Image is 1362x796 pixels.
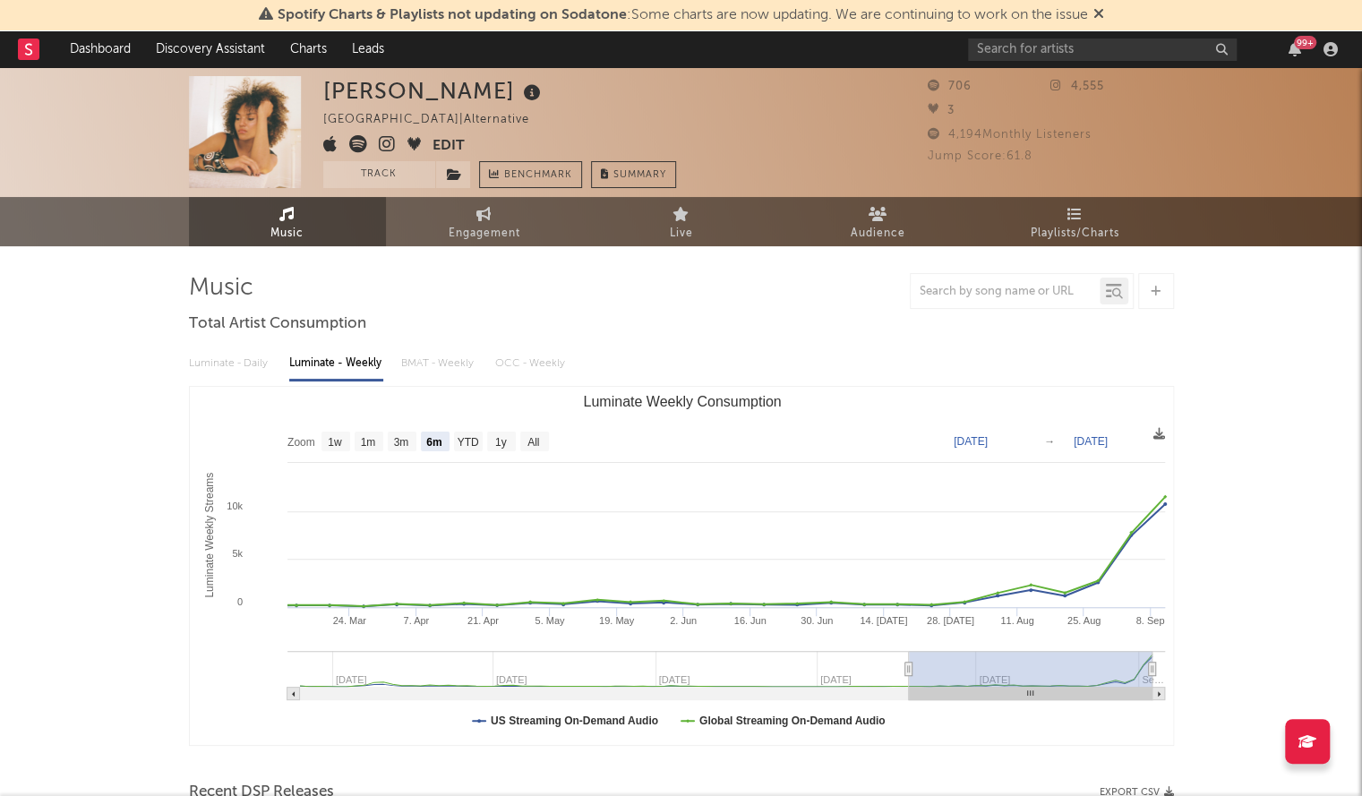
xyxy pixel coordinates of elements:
div: 99 + [1294,36,1316,49]
div: [GEOGRAPHIC_DATA] | Alternative [323,109,550,131]
text: 1w [328,436,342,449]
span: 706 [928,81,972,92]
a: Audience [780,197,977,246]
text: [DATE] [1074,435,1108,448]
a: Dashboard [57,31,143,67]
button: Summary [591,161,676,188]
text: 0 [236,596,242,607]
text: → [1044,435,1055,448]
span: Total Artist Consumption [189,313,366,335]
span: Benchmark [504,165,572,186]
span: Audience [851,223,905,244]
text: 7. Apr [403,615,429,626]
text: 24. Mar [332,615,366,626]
a: Discovery Assistant [143,31,278,67]
text: 11. Aug [1000,615,1033,626]
span: Dismiss [1093,8,1104,22]
input: Search for artists [968,39,1237,61]
div: Luminate - Weekly [289,348,383,379]
text: [DATE] [954,435,988,448]
text: 10k [227,501,243,511]
text: Se… [1142,674,1163,685]
a: Live [583,197,780,246]
text: 14. [DATE] [860,615,907,626]
span: Engagement [449,223,520,244]
text: 2. Jun [670,615,697,626]
a: Charts [278,31,339,67]
a: Engagement [386,197,583,246]
div: [PERSON_NAME] [323,76,545,106]
button: Track [323,161,435,188]
text: Luminate Weekly Consumption [583,394,781,409]
text: 5k [232,548,243,559]
text: 3m [393,436,408,449]
a: Leads [339,31,397,67]
text: All [527,436,539,449]
span: Music [270,223,304,244]
span: Jump Score: 61.8 [928,150,1032,162]
text: Zoom [287,436,315,449]
a: Music [189,197,386,246]
button: 99+ [1289,42,1301,56]
span: 4,555 [1050,81,1104,92]
text: Luminate Weekly Streams [202,473,215,598]
span: 3 [928,105,955,116]
text: US Streaming On-Demand Audio [491,715,658,727]
text: 1y [494,436,506,449]
text: 25. Aug [1066,615,1100,626]
span: Playlists/Charts [1031,223,1119,244]
svg: Luminate Weekly Consumption [190,387,1174,745]
text: 16. Jun [733,615,766,626]
text: 28. [DATE] [926,615,973,626]
text: 5. May [535,615,565,626]
text: 21. Apr [467,615,498,626]
span: 4,194 Monthly Listeners [928,129,1092,141]
text: 1m [360,436,375,449]
text: Global Streaming On-Demand Audio [698,715,885,727]
span: Summary [613,170,666,180]
text: 30. Jun [801,615,833,626]
text: YTD [457,436,478,449]
button: Edit [433,135,465,158]
span: Live [670,223,693,244]
text: 8. Sep [1135,615,1164,626]
span: Spotify Charts & Playlists not updating on Sodatone [278,8,627,22]
input: Search by song name or URL [911,285,1100,299]
span: : Some charts are now updating. We are continuing to work on the issue [278,8,1088,22]
a: Playlists/Charts [977,197,1174,246]
a: Benchmark [479,161,582,188]
text: 6m [426,436,441,449]
text: 19. May [598,615,634,626]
